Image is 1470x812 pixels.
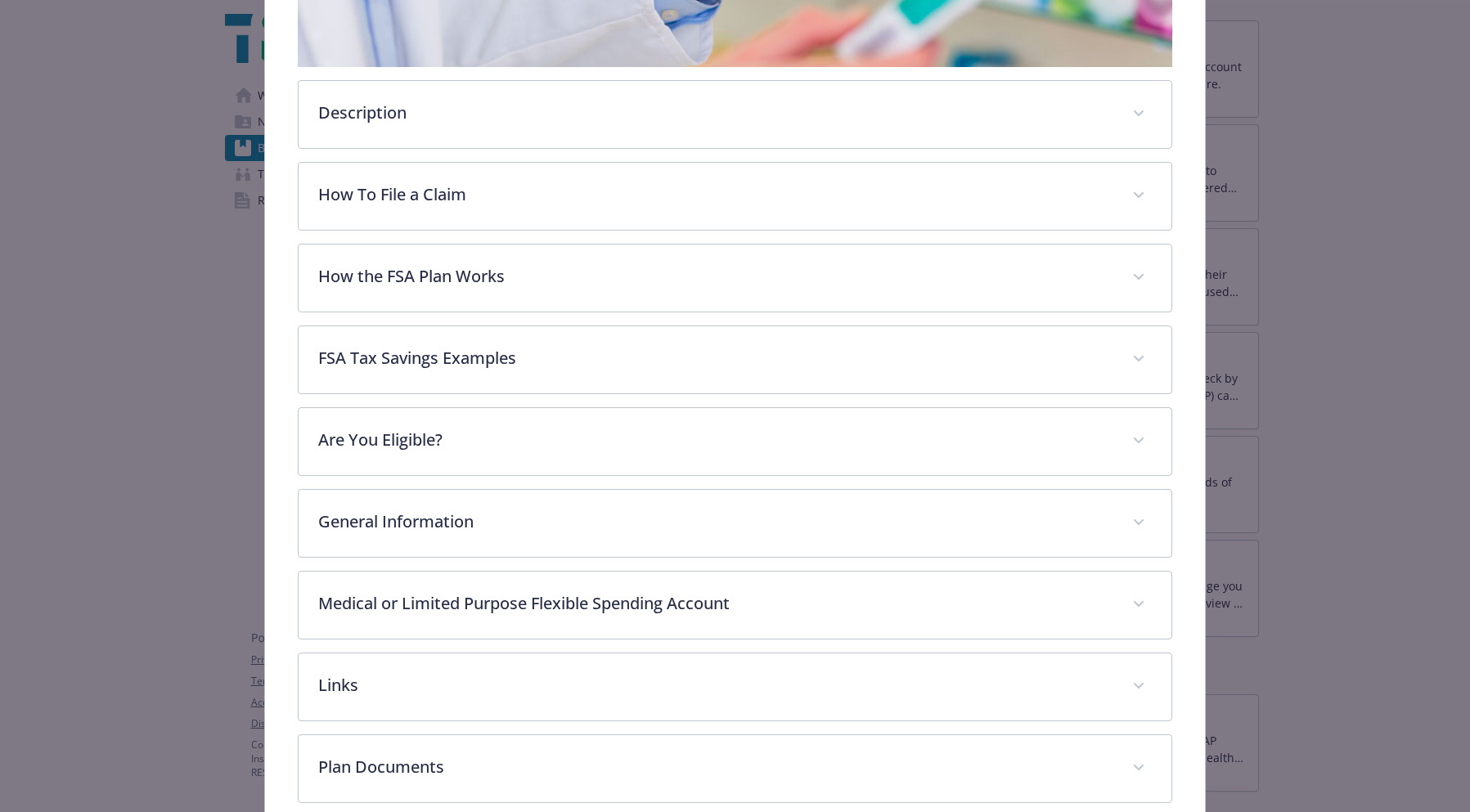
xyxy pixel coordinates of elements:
p: Medical or Limited Purpose Flexible Spending Account [318,591,1112,616]
div: How To File a Claim [299,163,1171,230]
div: Are You Eligible? [299,408,1171,475]
div: Description [299,81,1171,148]
p: Links [318,673,1112,698]
div: FSA Tax Savings Examples [299,326,1171,393]
div: Medical or Limited Purpose Flexible Spending Account [299,572,1171,639]
div: How the FSA Plan Works [299,244,1171,312]
p: How the FSA Plan Works [318,264,1112,289]
p: How To File a Claim [318,182,1112,207]
div: Links [299,653,1171,720]
p: Plan Documents [318,755,1112,779]
p: Are You Eligible? [318,428,1112,452]
p: Description [318,101,1112,125]
p: General Information [318,509,1112,534]
p: FSA Tax Savings Examples [318,346,1112,370]
div: General Information [299,490,1171,557]
div: Plan Documents [299,735,1171,802]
